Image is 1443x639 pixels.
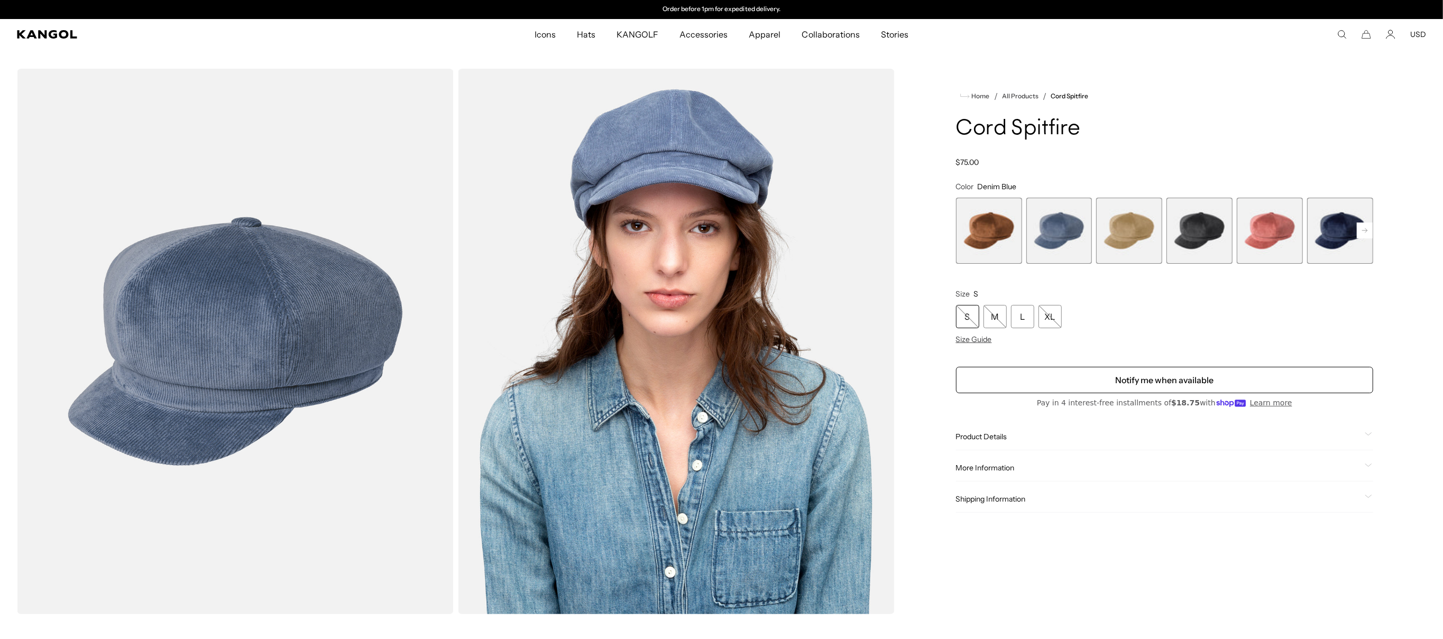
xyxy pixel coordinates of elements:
a: Stories [870,19,919,50]
span: Icons [535,19,556,50]
li: / [1038,90,1046,103]
span: Apparel [749,19,780,50]
span: Stories [881,19,908,50]
a: Accessories [669,19,738,50]
div: 4 of 9 [1166,198,1233,264]
span: Size Guide [956,335,992,344]
span: More Information [956,463,1361,473]
slideshow-component: Announcement bar [613,5,831,14]
h1: Cord Spitfire [956,117,1373,141]
span: Shipping Information [956,494,1361,504]
nav: breadcrumbs [956,90,1373,103]
div: 2 of 9 [1026,198,1092,264]
label: Denim Blue [1026,198,1092,264]
img: color-denim-blue [17,69,454,614]
button: Notify me when available [956,367,1373,393]
summary: Search here [1337,30,1347,39]
button: Cart [1362,30,1371,39]
div: 1 of 9 [956,198,1022,264]
span: Size [956,289,970,299]
span: $75.00 [956,158,979,167]
li: / [990,90,998,103]
label: Navy [1307,198,1373,264]
div: 5 of 9 [1237,198,1303,264]
div: 2 of 2 [613,5,831,14]
label: Black [1166,198,1233,264]
span: Product Details [956,432,1361,441]
span: Home [970,92,990,100]
span: Collaborations [802,19,860,50]
span: KANGOLF [617,19,658,50]
a: Icons [524,19,566,50]
a: Cord Spitfire [1051,92,1088,100]
span: S [974,289,979,299]
img: denim-blue [458,69,895,614]
div: S [956,305,979,328]
a: Account [1386,30,1395,39]
div: L [1011,305,1034,328]
a: Apparel [738,19,791,50]
div: 3 of 9 [1096,198,1162,264]
div: XL [1038,305,1062,328]
span: Accessories [679,19,728,50]
div: Announcement [613,5,831,14]
label: Blush [1237,198,1303,264]
span: Color [956,182,974,191]
a: KANGOLF [606,19,669,50]
label: Beige [1096,198,1162,264]
p: Order before 1pm for expedited delivery. [663,5,780,14]
a: Collaborations [792,19,870,50]
a: All Products [1002,92,1038,100]
span: Denim Blue [978,182,1017,191]
a: Kangol [17,30,355,39]
product-gallery: Gallery Viewer [17,69,895,614]
span: Hats [577,19,595,50]
a: Home [960,91,990,101]
div: 6 of 9 [1307,198,1373,264]
div: M [984,305,1007,328]
button: USD [1410,30,1426,39]
label: Wood [956,198,1022,264]
a: Hats [566,19,606,50]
